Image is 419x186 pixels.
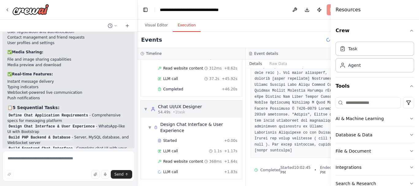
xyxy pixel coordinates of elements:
[224,66,237,71] span: + 8.62s
[158,104,202,110] div: Chat UI/UX Designer
[336,143,414,159] button: File & Document
[7,29,130,35] li: User registration and authentication
[7,104,130,111] h3: 📋
[224,169,237,174] span: + 1.83s
[146,51,162,56] h3: Timeline
[111,170,132,179] button: Send
[320,165,348,175] span: Ended 10:02:45 PM
[7,62,130,68] li: Media preview and download
[7,123,130,135] li: - WhatsApp-like UI with Bootstrap
[13,105,60,110] strong: 5 Sequential Tasks:
[348,46,357,52] div: Task
[7,146,74,151] code: Build Frontend Chat Interface
[336,127,414,143] button: Database & Data
[7,135,72,140] code: Build PHP Backend & Database
[173,19,201,32] button: Execution
[163,66,203,71] span: Read website content
[141,6,150,14] button: Hide left sidebar
[336,148,371,154] div: File & Document
[336,116,384,122] div: AI & Machine Learning
[7,95,130,101] li: Push notifications
[7,135,130,146] li: - Server, MySQL database, and WebSocket server
[222,87,237,92] span: + 46.20s
[336,159,414,175] button: Integrations
[163,149,178,154] span: LLM call
[163,138,177,143] span: Started
[12,4,49,15] img: Logo
[7,40,130,46] li: User profiles and settings
[209,159,222,164] span: 368ms
[348,62,361,68] div: Agent
[114,172,124,177] span: Send
[209,76,219,81] span: 37.2s
[148,125,152,130] span: ▼
[336,22,414,39] button: Crew
[7,79,130,84] li: Instant message delivery
[12,50,43,54] strong: Media Sharing:
[254,51,278,56] h3: Event details
[209,66,222,71] span: 312ms
[158,110,171,115] span: 54.49s
[7,124,96,129] code: Design Chat Interface & User Experience
[7,84,130,90] li: Typing indicators
[224,138,237,143] span: + 0.00s
[12,72,53,76] strong: Real-time Features:
[336,164,361,170] div: Integrations
[160,121,239,134] span: Design Chat Interface & User Experience
[163,159,203,164] span: Read website content
[163,87,183,92] span: Completed
[336,6,361,13] h4: Resources
[141,36,162,44] h2: Events
[314,168,316,173] span: •
[224,149,237,154] span: + 1.17s
[7,112,130,123] li: - Comprehensive specs for messaging platform
[144,107,148,112] span: ▼
[260,168,280,173] span: Completed
[7,113,89,118] code: Define Chat Application Requirements
[246,59,266,68] button: Details
[224,159,237,164] span: + 1.64s
[163,76,178,81] span: LLM call
[336,132,372,138] div: Database & Data
[140,19,173,32] button: Visual Editor
[222,76,237,81] span: + 45.92s
[7,49,130,55] p: ✅
[105,22,120,29] button: Switch to previous chat
[101,170,110,179] button: Click to speak your automation idea
[7,35,130,40] li: Contact management and friend requests
[160,7,229,13] nav: breadcrumb
[7,71,130,77] p: ✅
[7,146,130,157] li: - Complete chat UI with your tech stack
[280,165,310,175] span: Started 10:02:45 PM
[163,169,178,174] span: LLM call
[336,111,414,127] button: AI & Machine Learning
[7,90,130,95] li: WebSocket-powered live communication
[336,78,414,95] button: Tools
[91,170,100,179] button: Upload files
[5,170,13,179] button: Improve this prompt
[214,149,221,154] span: 1.1s
[336,39,414,77] div: Crew
[173,110,185,115] span: • 1 task
[266,59,291,68] button: Raw Data
[7,57,130,62] li: File and image sharing capabilities
[122,22,132,29] button: Start a new chat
